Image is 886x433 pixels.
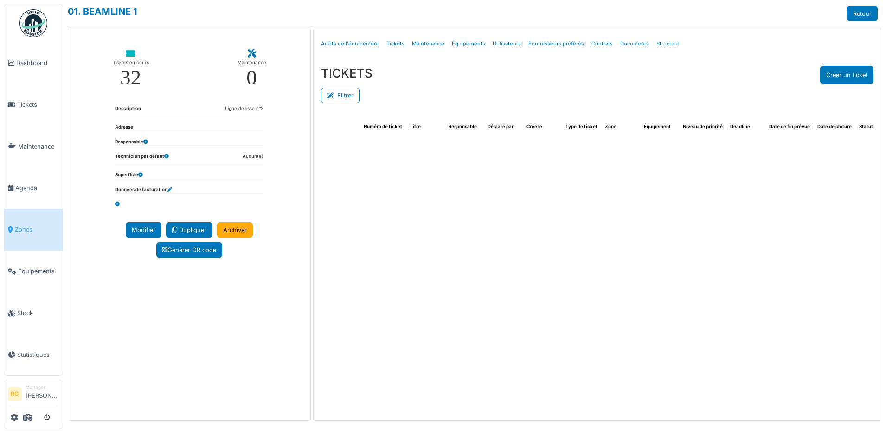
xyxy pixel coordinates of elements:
a: Dupliquer [166,222,212,238]
dd: Aucun(e) [243,153,263,160]
a: Contrats [588,33,616,55]
button: Filtrer [321,88,360,103]
dt: Description [115,105,141,116]
span: Date de clôture [817,124,852,129]
div: Tickets en cours [113,58,149,67]
img: Badge_color-CXgf-gQk.svg [19,9,47,37]
span: Niveau de priorité [683,124,723,129]
a: RG Manager[PERSON_NAME] [8,384,59,406]
a: Équipements [4,251,63,292]
span: Zone [605,124,616,129]
span: Statut [859,124,873,129]
span: Tickets [17,100,59,109]
span: Responsable [449,124,477,129]
dt: Responsable [115,139,148,146]
div: 0 [246,67,257,88]
a: Archiver [217,222,253,238]
li: RG [8,387,22,401]
span: Date de fin prévue [769,124,810,129]
span: Déclaré par [488,124,514,129]
span: Numéro de ticket [364,124,402,129]
a: Maintenance [4,126,63,168]
a: Zones [4,209,63,251]
span: Titre [410,124,421,129]
div: Maintenance [238,58,266,67]
a: Dashboard [4,42,63,84]
button: Créer un ticket [820,66,873,84]
a: Tickets [4,84,63,126]
div: 32 [120,67,141,88]
h3: TICKETS [321,66,372,80]
span: Agenda [15,184,59,193]
li: [PERSON_NAME] [26,384,59,404]
a: Équipements [448,33,489,55]
a: Fournisseurs préférés [525,33,588,55]
a: Modifier [126,222,161,238]
span: Équipements [18,267,59,276]
dt: Adresse [115,124,133,131]
a: 01. BEAMLINE 1 [68,6,137,17]
span: Zones [15,225,59,234]
dt: Superficie [115,172,143,179]
a: Tickets en cours 32 [105,42,156,96]
a: Maintenance 0 [230,42,274,96]
dt: Données de facturation [115,187,172,194]
a: Maintenance [408,33,448,55]
span: Créé le [526,124,542,129]
a: Statistiques [4,334,63,375]
a: Agenda [4,167,63,209]
span: Maintenance [18,142,59,151]
a: Stock [4,292,63,334]
a: Documents [616,33,653,55]
dd: Ligne de lisse n°2 [225,105,263,112]
span: Deadline [730,124,750,129]
a: Structure [653,33,683,55]
span: Statistiques [17,350,59,359]
span: Dashboard [16,58,59,67]
span: Équipement [644,124,671,129]
a: Arrêts de l'équipement [317,33,383,55]
div: Manager [26,384,59,391]
a: Tickets [383,33,408,55]
span: Type de ticket [565,124,597,129]
dt: Technicien par défaut [115,153,169,164]
span: Stock [17,309,59,317]
a: Utilisateurs [489,33,525,55]
a: Générer QR code [156,242,222,258]
a: Retour [847,6,878,21]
